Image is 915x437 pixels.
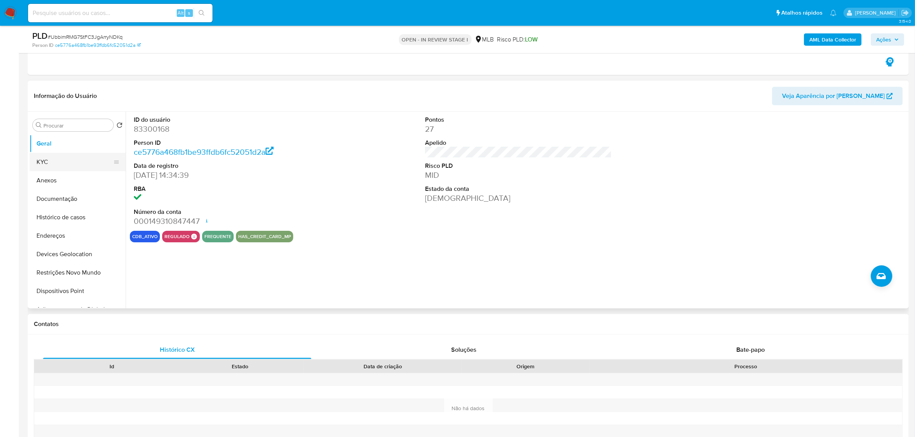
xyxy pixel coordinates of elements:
div: Id [53,363,170,370]
button: KYC [30,153,120,171]
button: Dispositivos Point [30,282,126,300]
button: Ações [871,33,904,46]
a: Sair [901,9,909,17]
b: Person ID [32,42,53,49]
p: jhonata.costa@mercadolivre.com [855,9,898,17]
dd: MID [425,170,612,180]
h1: Informação do Usuário [34,92,97,100]
span: # UbbimRMG7StFC3JgArryNDKq [48,33,123,41]
div: Estado [181,363,298,370]
dd: 83300168 [134,124,320,134]
h1: Contatos [34,320,903,328]
a: Notificações [830,10,837,16]
span: Alt [178,9,184,17]
button: Histórico de casos [30,208,126,227]
span: s [188,9,190,17]
dt: Estado da conta [425,185,612,193]
button: Restrições Novo Mundo [30,263,126,282]
button: Procurar [36,122,42,128]
button: search-icon [194,8,209,18]
dd: [DATE] 14:34:39 [134,170,320,180]
span: 3.154.0 [899,18,911,24]
span: Soluções [451,345,477,354]
dt: Número da conta [134,208,320,216]
button: Endereços [30,227,126,245]
button: regulado [164,235,189,238]
button: AML Data Collector [804,33,862,46]
dd: 27 [425,124,612,134]
input: Procurar [43,122,110,129]
div: Processo [595,363,897,370]
dt: Person ID [134,139,320,147]
span: Histórico CX [160,345,195,354]
button: Veja Aparência por [PERSON_NAME] [772,87,903,105]
button: Geral [30,134,126,153]
dt: Apelido [425,139,612,147]
b: AML Data Collector [809,33,856,46]
button: cdb_ativo [132,235,158,238]
button: Adiantamentos de Dinheiro [30,300,126,319]
span: Veja Aparência por [PERSON_NAME] [782,87,885,105]
button: Anexos [30,171,126,190]
dt: Pontos [425,116,612,124]
input: Pesquise usuários ou casos... [28,8,213,18]
span: Ações [876,33,891,46]
a: ce5776a468fb1be93ffdb6fc52051d2a [134,146,274,157]
dd: 000149310847447 [134,216,320,227]
span: Atalhos rápidos [781,9,822,17]
div: MLB [475,35,494,44]
dt: Risco PLD [425,162,612,170]
dt: Data de registro [134,162,320,170]
span: Risco PLD: [497,35,538,44]
p: OPEN - IN REVIEW STAGE I [399,34,472,45]
div: Origem [467,363,584,370]
button: Documentação [30,190,126,208]
div: Data de criação [309,363,456,370]
button: has_credit_card_mp [238,235,291,238]
span: Bate-papo [736,345,765,354]
span: LOW [525,35,538,44]
button: frequente [204,235,231,238]
button: Retornar ao pedido padrão [116,122,123,131]
dt: RBA [134,185,320,193]
dt: ID do usuário [134,116,320,124]
a: ce5776a468fb1be93ffdb6fc52051d2a [55,42,141,49]
button: Devices Geolocation [30,245,126,263]
b: PLD [32,30,48,42]
dd: [DEMOGRAPHIC_DATA] [425,193,612,204]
